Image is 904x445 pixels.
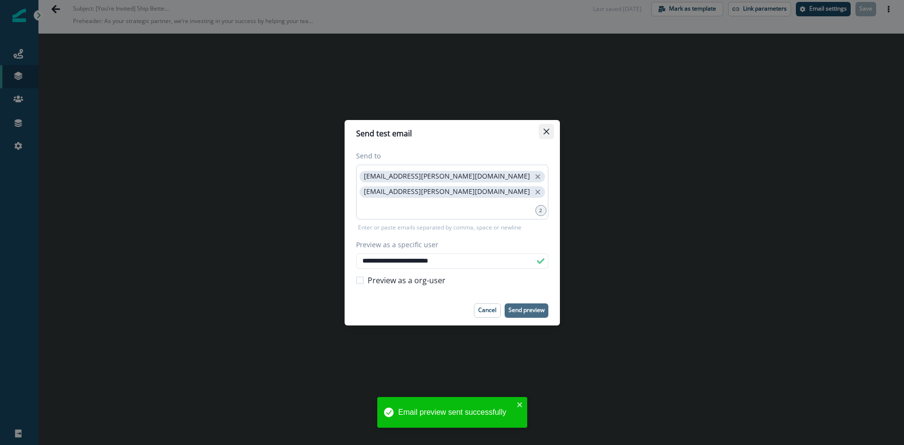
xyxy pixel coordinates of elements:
button: close [533,172,543,181]
label: Preview as a specific user [356,240,543,250]
p: Send preview [508,307,545,313]
button: close [533,187,543,197]
button: Close [539,124,554,139]
p: Enter or paste emails separated by comma, space or newline [356,223,523,232]
p: Cancel [478,307,496,313]
p: [EMAIL_ADDRESS][PERSON_NAME][DOMAIN_NAME] [364,172,530,180]
button: close [517,401,523,409]
p: Send test email [356,128,412,139]
div: Email preview sent successfully [398,407,514,418]
button: Cancel [474,303,501,318]
label: Send to [356,151,543,161]
p: [EMAIL_ADDRESS][PERSON_NAME][DOMAIN_NAME] [364,188,530,196]
button: Send preview [505,303,548,318]
div: 2 [535,205,546,216]
span: Preview as a org-user [368,275,446,286]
